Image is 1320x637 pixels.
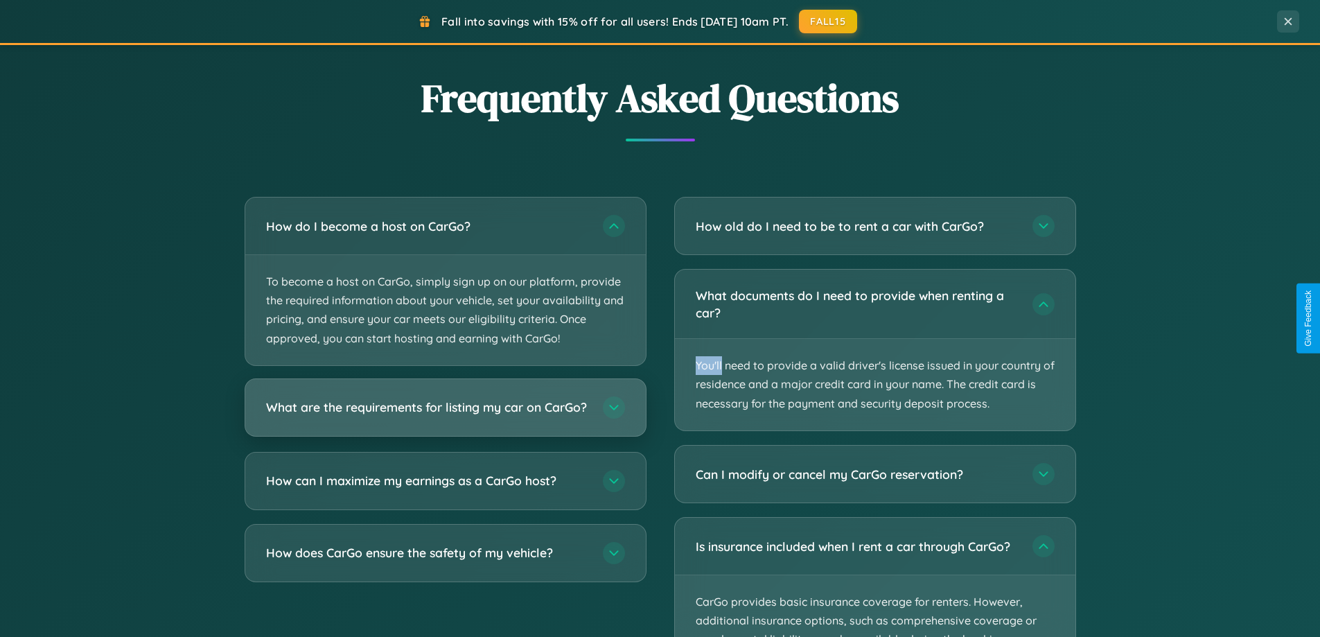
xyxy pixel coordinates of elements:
[441,15,789,28] span: Fall into savings with 15% off for all users! Ends [DATE] 10am PT.
[266,399,589,416] h3: What are the requirements for listing my car on CarGo?
[799,10,857,33] button: FALL15
[266,544,589,561] h3: How does CarGo ensure the safety of my vehicle?
[266,472,589,489] h3: How can I maximize my earnings as a CarGo host?
[675,339,1075,430] p: You'll need to provide a valid driver's license issued in your country of residence and a major c...
[696,218,1019,235] h3: How old do I need to be to rent a car with CarGo?
[1303,290,1313,347] div: Give Feedback
[245,71,1076,125] h2: Frequently Asked Questions
[266,218,589,235] h3: How do I become a host on CarGo?
[696,466,1019,483] h3: Can I modify or cancel my CarGo reservation?
[245,255,646,365] p: To become a host on CarGo, simply sign up on our platform, provide the required information about...
[696,538,1019,555] h3: Is insurance included when I rent a car through CarGo?
[696,287,1019,321] h3: What documents do I need to provide when renting a car?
